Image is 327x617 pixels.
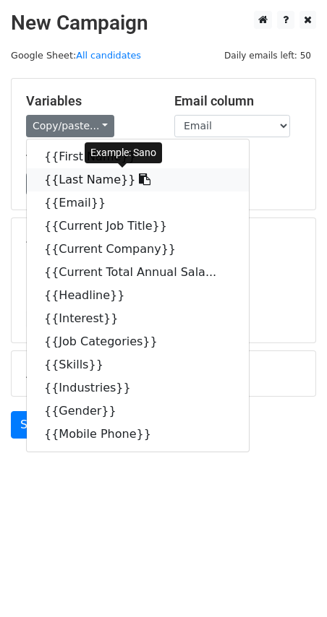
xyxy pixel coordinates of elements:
[27,423,249,446] a: {{Mobile Phone}}
[27,191,249,215] a: {{Email}}
[27,400,249,423] a: {{Gender}}
[219,48,316,64] span: Daily emails left: 50
[27,238,249,261] a: {{Current Company}}
[27,330,249,353] a: {{Job Categories}}
[76,50,141,61] a: All candidates
[27,145,249,168] a: {{First Name}}
[26,93,153,109] h5: Variables
[255,548,327,617] iframe: Chat Widget
[27,353,249,376] a: {{Skills}}
[27,284,249,307] a: {{Headline}}
[26,115,114,137] a: Copy/paste...
[27,168,249,191] a: {{Last Name}}
[11,50,141,61] small: Google Sheet:
[219,50,316,61] a: Daily emails left: 50
[27,215,249,238] a: {{Current Job Title}}
[174,93,301,109] h5: Email column
[11,11,316,35] h2: New Campaign
[27,261,249,284] a: {{Current Total Annual Sala...
[85,142,162,163] div: Example: Sano
[27,307,249,330] a: {{Interest}}
[27,376,249,400] a: {{Industries}}
[11,411,59,439] a: Send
